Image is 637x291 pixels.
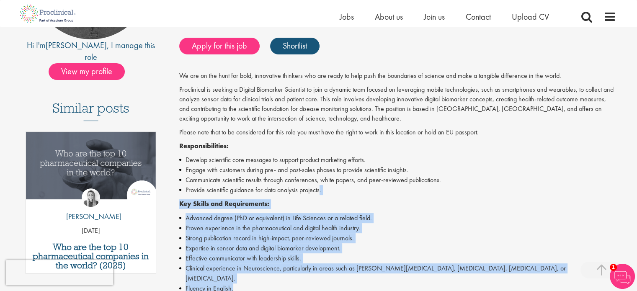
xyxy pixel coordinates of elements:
strong: Key Skills and Requirements: [179,199,269,208]
a: Contact [466,11,491,22]
span: 1 [610,264,617,271]
li: Engage with customers during pre- and post-sales phases to provide scientific insights. [179,165,616,175]
a: Shortlist [270,38,320,54]
a: Link to a post [26,132,156,206]
a: [PERSON_NAME] [46,40,107,51]
a: Apply for this job [179,38,260,54]
h3: Similar posts [52,101,129,121]
div: Hi I'm , I manage this role [21,39,161,63]
a: Who are the top 10 pharmaceutical companies in the world? (2025) [30,242,152,270]
li: Clinical experience in Neuroscience, particularly in areas such as [PERSON_NAME][MEDICAL_DATA], [... [179,263,616,283]
li: Strong publication record in high-impact, peer-reviewed journals. [179,233,616,243]
a: About us [375,11,403,22]
li: Effective communicator with leadership skills. [179,253,616,263]
a: View my profile [49,65,133,76]
li: Advanced degree (PhD or equivalent) in Life Sciences or a related field. [179,213,616,223]
p: We are on the hunt for bold, innovative thinkers who are ready to help push the boundaries of sci... [179,71,616,81]
p: [PERSON_NAME] [60,211,121,222]
li: Develop scientific core messages to support product marketing efforts. [179,155,616,165]
p: Proclinical is seeking a Digital Biomarker Scientist to join a dynamic team focused on leveraging... [179,85,616,123]
a: Join us [424,11,445,22]
li: Expertise in sensor data and digital biomarker development. [179,243,616,253]
li: Proven experience in the pharmaceutical and digital health industry. [179,223,616,233]
span: View my profile [49,63,125,80]
a: Jobs [340,11,354,22]
img: Top 10 pharmaceutical companies in the world 2025 [26,132,156,199]
li: Provide scientific guidance for data analysis projects. [179,185,616,195]
li: Communicate scientific results through conferences, white papers, and peer-reviewed publications. [179,175,616,185]
img: Hannah Burke [82,188,100,207]
strong: Responsibilities: [179,142,229,150]
img: Chatbot [610,264,635,289]
a: Hannah Burke [PERSON_NAME] [60,188,121,226]
p: [DATE] [26,226,156,236]
a: Upload CV [512,11,549,22]
p: Please note that to be considered for this role you must have the right to work in this location ... [179,128,616,137]
iframe: reCAPTCHA [6,260,113,285]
